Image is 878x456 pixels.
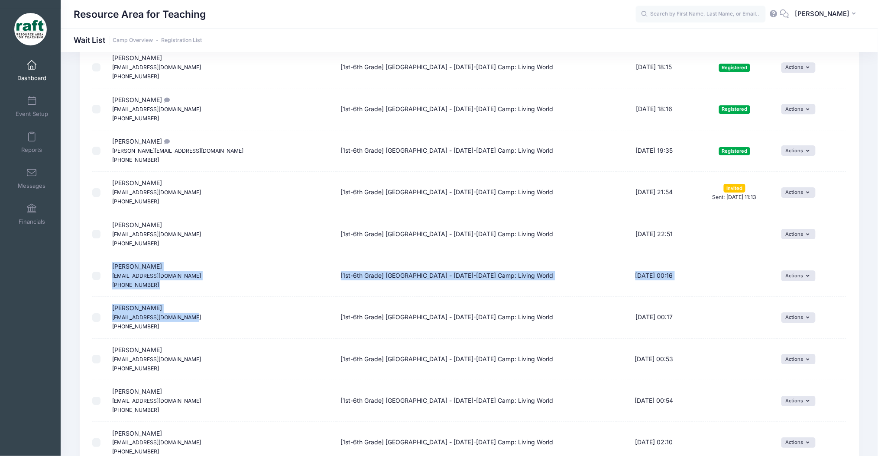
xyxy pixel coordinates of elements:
[112,439,201,446] small: [EMAIL_ADDRESS][DOMAIN_NAME]
[21,146,42,154] span: Reports
[112,64,201,71] small: [EMAIL_ADDRESS][DOMAIN_NAME]
[11,55,52,86] a: Dashboard
[112,73,159,80] small: [PHONE_NUMBER]
[112,346,201,372] span: [PERSON_NAME]
[724,184,745,192] span: Invited
[112,179,201,205] span: [PERSON_NAME]
[112,273,201,279] small: [EMAIL_ADDRESS][DOMAIN_NAME]
[112,189,201,196] small: [EMAIL_ADDRESS][DOMAIN_NAME]
[112,198,159,205] small: [PHONE_NUMBER]
[112,398,201,404] small: [EMAIL_ADDRESS][DOMAIN_NAME]
[19,218,45,225] span: Financials
[112,106,201,112] small: [EMAIL_ADDRESS][DOMAIN_NAME]
[112,314,201,321] small: [EMAIL_ADDRESS][DOMAIN_NAME]
[781,270,816,281] button: Actions
[781,229,816,239] button: Actions
[616,130,692,172] td: [DATE] 19:35
[781,312,816,323] button: Actions
[719,64,750,72] span: Registered
[113,37,153,44] a: Camp Overview
[616,380,692,422] td: [DATE] 00:54
[112,138,243,163] span: [PERSON_NAME]
[112,407,159,413] small: [PHONE_NUMBER]
[781,437,816,448] button: Actions
[112,356,201,363] small: [EMAIL_ADDRESS][DOMAIN_NAME]
[337,172,617,213] td: [1st-6th Grade] [GEOGRAPHIC_DATA] - [DATE]-[DATE] Camp: Living World
[161,37,202,44] a: Registration List
[112,231,201,238] small: [EMAIL_ADDRESS][DOMAIN_NAME]
[112,365,159,372] small: [PHONE_NUMBER]
[11,163,52,193] a: Messages
[337,47,617,88] td: [1st-6th Grade] [GEOGRAPHIC_DATA] - [DATE]-[DATE] Camp: Living World
[616,88,692,130] td: [DATE] 18:16
[337,380,617,422] td: [1st-6th Grade] [GEOGRAPHIC_DATA] - [DATE]-[DATE] Camp: Living World
[616,255,692,297] td: [DATE] 00:16
[795,9,849,19] span: [PERSON_NAME]
[112,221,201,247] span: [PERSON_NAME]
[781,145,816,156] button: Actions
[616,47,692,88] td: [DATE] 18:15
[11,199,52,229] a: Financials
[112,263,201,288] span: [PERSON_NAME]
[162,97,169,103] i: Morrill middle school. Nathan Khong and Lily Khong
[112,388,201,413] span: [PERSON_NAME]
[719,105,750,113] span: Registered
[112,304,201,330] span: [PERSON_NAME]
[112,54,201,80] span: [PERSON_NAME]
[616,297,692,338] td: [DATE] 00:17
[112,115,159,122] small: [PHONE_NUMBER]
[162,139,169,145] i: ASAP
[112,157,159,163] small: [PHONE_NUMBER]
[789,4,865,24] button: [PERSON_NAME]
[713,194,757,200] small: Sent: [DATE] 11:13
[74,35,202,45] h1: Wait List
[74,4,206,24] h1: Resource Area for Teaching
[18,182,45,189] span: Messages
[636,6,766,23] input: Search by First Name, Last Name, or Email...
[781,396,816,406] button: Actions
[112,282,159,288] small: [PHONE_NUMBER]
[616,339,692,380] td: [DATE] 00:53
[112,96,201,122] span: [PERSON_NAME]
[337,255,617,297] td: [1st-6th Grade] [GEOGRAPHIC_DATA] - [DATE]-[DATE] Camp: Living World
[17,74,46,82] span: Dashboard
[112,240,159,247] small: [PHONE_NUMBER]
[616,172,692,213] td: [DATE] 21:54
[14,13,47,45] img: Resource Area for Teaching
[337,130,617,172] td: [1st-6th Grade] [GEOGRAPHIC_DATA] - [DATE]-[DATE] Camp: Living World
[781,354,816,364] button: Actions
[112,148,243,154] small: [PERSON_NAME][EMAIL_ADDRESS][DOMAIN_NAME]
[16,110,48,118] span: Event Setup
[337,213,617,255] td: [1st-6th Grade] [GEOGRAPHIC_DATA] - [DATE]-[DATE] Camp: Living World
[337,339,617,380] td: [1st-6th Grade] [GEOGRAPHIC_DATA] - [DATE]-[DATE] Camp: Living World
[337,88,617,130] td: [1st-6th Grade] [GEOGRAPHIC_DATA] - [DATE]-[DATE] Camp: Living World
[112,430,201,455] span: [PERSON_NAME]
[11,127,52,157] a: Reports
[112,448,159,455] small: [PHONE_NUMBER]
[616,213,692,255] td: [DATE] 22:51
[11,91,52,122] a: Event Setup
[719,147,750,155] span: Registered
[781,104,816,114] button: Actions
[781,62,816,73] button: Actions
[781,187,816,198] button: Actions
[337,297,617,338] td: [1st-6th Grade] [GEOGRAPHIC_DATA] - [DATE]-[DATE] Camp: Living World
[112,323,159,330] small: [PHONE_NUMBER]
